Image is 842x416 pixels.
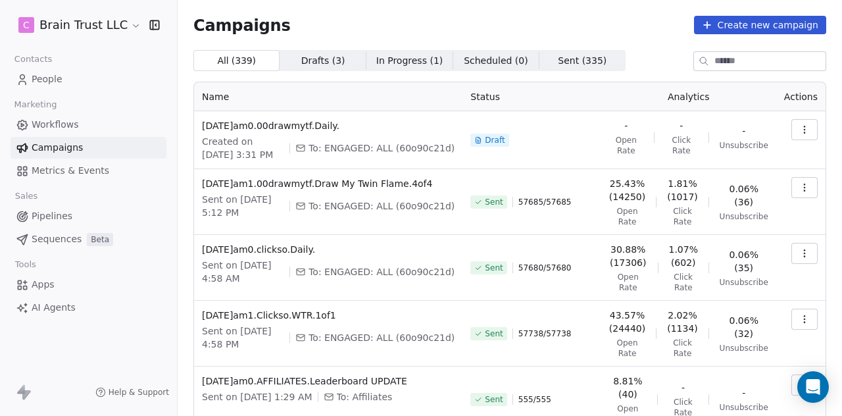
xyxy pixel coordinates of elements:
[202,119,455,132] span: [DATE]am0.00drawmytf.Daily.
[667,177,698,203] span: 1.81% (1017)
[609,272,647,293] span: Open Rate
[202,135,284,161] span: Created on [DATE] 3:31 PM
[32,301,76,315] span: AI Agents
[202,390,312,403] span: Sent on [DATE] 1:29 AM
[202,177,455,190] span: [DATE]am1.00drawmytf.Draw My Twin Flame.4of4
[609,338,646,359] span: Open Rate
[464,54,528,68] span: Scheduled ( 0 )
[485,263,503,273] span: Sent
[665,135,698,156] span: Click Rate
[609,243,647,269] span: 30.88% (17306)
[23,18,30,32] span: C
[667,338,698,359] span: Click Rate
[668,243,698,269] span: 1.07% (602)
[11,114,166,136] a: Workflows
[720,277,768,288] span: Unsubscribe
[720,402,768,413] span: Unsubscribe
[11,297,166,319] a: AI Agents
[32,232,82,246] span: Sequences
[9,186,43,206] span: Sales
[32,209,72,223] span: Pipelines
[11,205,166,227] a: Pipelines
[9,95,62,115] span: Marketing
[39,16,128,34] span: Brain Trust LLC
[609,135,644,156] span: Open Rate
[202,243,455,256] span: [DATE]am0.clickso.Daily.
[309,199,455,213] span: To: ENGAGED: ALL (60o90c21d)
[11,160,166,182] a: Metrics & Events
[87,233,113,246] span: Beta
[720,314,768,340] span: 0.06% (32)
[202,325,284,351] span: Sent on [DATE] 4:58 PM
[518,394,551,405] span: 555 / 555
[32,164,109,178] span: Metrics & Events
[32,118,79,132] span: Workflows
[668,272,698,293] span: Click Rate
[720,182,768,209] span: 0.06% (36)
[609,309,646,335] span: 43.57% (24440)
[609,375,647,401] span: 8.81% (40)
[11,228,166,250] a: SequencesBeta
[376,54,443,68] span: In Progress ( 1 )
[9,49,58,69] span: Contacts
[518,197,572,207] span: 57685 / 57685
[742,386,745,400] span: -
[720,140,768,151] span: Unsubscribe
[485,197,503,207] span: Sent
[797,371,829,403] div: Open Intercom Messenger
[720,248,768,274] span: 0.06% (35)
[32,141,83,155] span: Campaigns
[9,255,41,274] span: Tools
[680,119,683,132] span: -
[609,177,646,203] span: 25.43% (14250)
[720,343,768,353] span: Unsubscribe
[624,119,628,132] span: -
[558,54,607,68] span: Sent ( 335 )
[11,274,166,296] a: Apps
[194,82,462,111] th: Name
[202,309,455,322] span: [DATE]am1.Clickso.WTR.1of1
[742,124,745,138] span: -
[202,375,455,388] span: [DATE]am0.AFFILIATES.Leaderboard UPDATE
[601,82,776,111] th: Analytics
[32,72,62,86] span: People
[11,68,166,90] a: People
[11,137,166,159] a: Campaigns
[309,142,455,155] span: To: ENGAGED: ALL (60o90c21d)
[518,328,572,339] span: 57738 / 57738
[109,387,169,398] span: Help & Support
[301,54,345,68] span: Drafts ( 3 )
[518,263,572,273] span: 57680 / 57680
[609,206,646,227] span: Open Rate
[202,259,284,285] span: Sent on [DATE] 4:58 AM
[337,390,393,403] span: To: Affiliates
[32,278,55,292] span: Apps
[681,381,685,394] span: -
[485,394,503,405] span: Sent
[309,265,455,278] span: To: ENGAGED: ALL (60o90c21d)
[485,135,505,145] span: Draft
[720,211,768,222] span: Unsubscribe
[309,331,455,344] span: To: ENGAGED: ALL (60o90c21d)
[193,16,291,34] span: Campaigns
[694,16,826,34] button: Create new campaign
[485,328,503,339] span: Sent
[462,82,601,111] th: Status
[202,193,284,219] span: Sent on [DATE] 5:12 PM
[667,309,698,335] span: 2.02% (1134)
[95,387,169,398] a: Help & Support
[776,82,826,111] th: Actions
[667,206,698,227] span: Click Rate
[16,14,140,36] button: CBrain Trust LLC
